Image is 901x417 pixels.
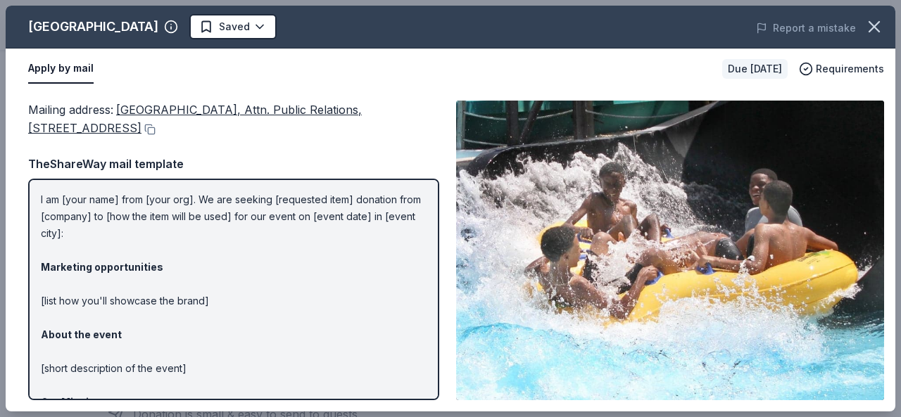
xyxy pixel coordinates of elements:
[756,20,856,37] button: Report a mistake
[41,261,163,273] strong: Marketing opportunities
[456,101,884,400] img: Image for Rapids Water Park
[189,14,277,39] button: Saved
[816,60,884,77] span: Requirements
[28,103,362,135] span: [GEOGRAPHIC_DATA], Attn. Public Relations, [STREET_ADDRESS]
[28,15,158,38] div: [GEOGRAPHIC_DATA]
[722,59,788,79] div: Due [DATE]
[41,396,101,408] strong: Our Mission
[41,328,122,340] strong: About the event
[28,155,439,173] div: TheShareWay mail template
[28,101,439,138] div: Mailing address :
[28,54,94,84] button: Apply by mail
[799,60,884,77] button: Requirements
[219,18,250,35] span: Saved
